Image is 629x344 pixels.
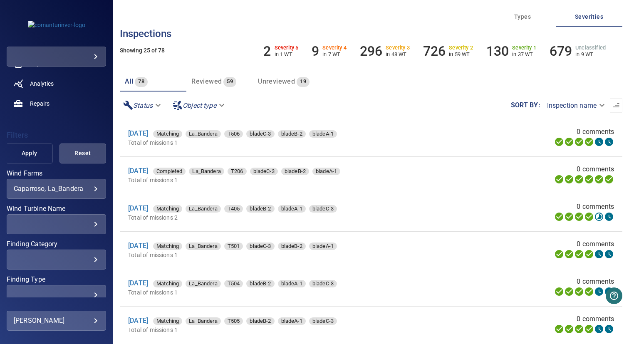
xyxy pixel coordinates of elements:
[186,130,221,138] span: La_Bandera
[309,243,337,250] div: bladeA-1
[309,205,337,213] div: bladeC-3
[554,287,564,297] svg: Uploading 100%
[574,324,584,334] svg: Selecting 100%
[278,242,306,250] span: bladeB-2
[246,130,274,138] div: bladeC-3
[224,205,243,213] span: T405
[6,144,52,163] button: Apply
[246,242,274,250] span: bladeC-3
[250,168,278,175] div: bladeC-3
[604,249,614,259] svg: Classification 0%
[275,51,299,57] p: in 1 WT
[153,205,182,213] span: Matching
[169,98,230,113] div: Object type
[574,287,584,297] svg: Selecting 100%
[258,77,295,85] span: Unreviewed
[153,280,182,287] div: Matching
[7,214,106,234] div: Wind Turbine Name
[278,130,306,138] span: bladeB-2
[594,324,604,334] svg: Matching 0%
[186,280,221,288] span: La_Bandera
[224,317,243,325] div: T505
[224,130,243,138] span: T506
[186,317,221,325] div: La_Bandera
[604,137,614,147] svg: Classification 0%
[577,277,614,287] span: 0 comments
[584,137,594,147] svg: ML Processing 100%
[246,205,274,213] span: bladeB-2
[449,45,473,51] h6: Severity 2
[386,51,410,57] p: in 48 WT
[575,51,606,57] p: in 9 WT
[128,317,148,324] a: [DATE]
[186,317,221,325] span: La_Bandera
[577,202,614,212] span: 0 comments
[574,137,584,147] svg: Selecting 100%
[512,51,536,57] p: in 37 WT
[309,317,337,325] span: bladeC-3
[309,130,337,138] span: bladeA-1
[278,280,306,288] span: bladeA-1
[224,317,243,325] span: T505
[584,249,594,259] svg: ML Processing 100%
[7,276,106,283] label: Finding Type
[186,205,221,213] div: La_Bandera
[486,43,509,59] h6: 130
[153,317,182,325] span: Matching
[224,280,243,287] div: T504
[309,317,337,325] div: bladeC-3
[153,243,182,250] div: Matching
[278,243,306,250] div: bladeB-2
[423,43,473,59] li: Severity 2
[153,130,182,138] span: Matching
[223,77,236,87] span: 59
[7,250,106,270] div: Finding Category
[322,45,347,51] h6: Severity 4
[7,241,106,247] label: Finding Category
[128,204,148,212] a: [DATE]
[309,242,337,250] span: bladeA-1
[554,137,564,147] svg: Uploading 100%
[564,324,574,334] svg: Data Formatted 100%
[125,77,133,85] span: All
[564,249,574,259] svg: Data Formatted 100%
[512,45,536,51] h6: Severity 1
[153,317,182,325] div: Matching
[550,43,606,59] li: Severity Unclassified
[594,212,604,222] svg: Matching 8%
[128,213,446,222] p: Total of missions 2
[564,174,574,184] svg: Data Formatted 100%
[312,168,340,175] div: bladeA-1
[153,168,186,175] div: Completed
[278,317,306,325] div: bladeA-1
[128,251,446,259] p: Total of missions 1
[16,148,42,158] span: Apply
[278,317,306,325] span: bladeA-1
[281,167,309,176] span: bladeB-2
[246,280,274,288] span: bladeB-2
[486,43,536,59] li: Severity 1
[128,176,448,184] p: Total of missions 1
[189,168,224,175] div: La_Bandera
[128,167,148,175] a: [DATE]
[14,314,99,327] div: [PERSON_NAME]
[554,324,564,334] svg: Uploading 100%
[494,12,551,22] span: Types
[584,174,594,184] svg: ML Processing 100%
[7,285,106,305] div: Finding Type
[312,43,319,59] h6: 9
[610,98,622,113] button: Sort list from oldest to newest
[297,77,310,87] span: 19
[70,148,96,158] span: Reset
[312,43,347,59] li: Severity 4
[28,21,85,29] img: comanturinver-logo
[128,279,148,287] a: [DATE]
[577,164,614,174] span: 0 comments
[584,287,594,297] svg: ML Processing 100%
